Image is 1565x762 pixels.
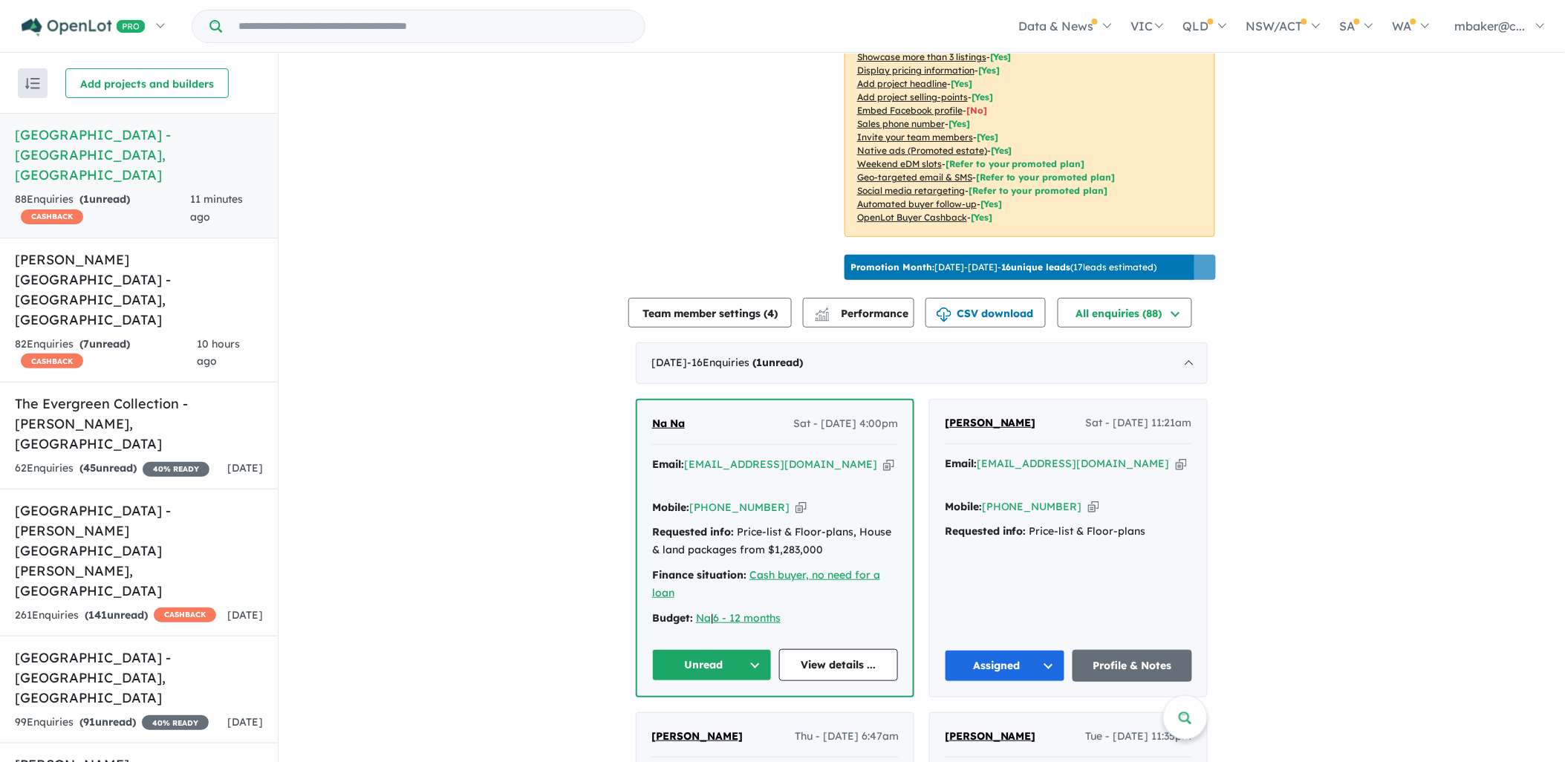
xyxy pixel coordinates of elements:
[15,336,198,371] div: 82 Enquir ies
[803,298,914,328] button: Performance
[79,192,130,206] strong: ( unread)
[652,525,734,538] strong: Requested info:
[21,209,83,224] span: CASHBACK
[652,415,685,433] a: Na Na
[857,91,968,102] u: Add project selling-points
[945,523,1192,541] div: Price-list & Floor-plans
[15,714,209,732] div: 99 Enquir ies
[925,298,1046,328] button: CSV download
[980,198,1002,209] span: [Yes]
[652,524,898,559] div: Price-list & Floor-plans, House & land packages from $1,283,000
[15,191,190,227] div: 88 Enquir ies
[652,501,689,514] strong: Mobile:
[971,212,992,223] span: [Yes]
[651,728,743,746] a: [PERSON_NAME]
[652,417,685,430] span: Na Na
[857,185,965,196] u: Social media retargeting
[65,68,229,98] button: Add projects and builders
[945,457,977,470] strong: Email:
[857,131,973,143] u: Invite your team members
[972,91,993,102] span: [ Yes ]
[1001,261,1071,273] b: 16 unique leads
[85,608,148,622] strong: ( unread)
[1455,19,1526,33] span: mbaker@c...
[779,649,899,681] a: View details ...
[628,298,792,328] button: Team member settings (4)
[190,192,243,224] span: 11 minutes ago
[857,65,975,76] u: Display pricing information
[15,607,216,625] div: 261 Enquir ies
[945,500,982,513] strong: Mobile:
[21,354,83,368] span: CASHBACK
[817,307,908,320] span: Performance
[850,261,1157,274] p: [DATE] - [DATE] - ( 17 leads estimated)
[22,18,146,36] img: Openlot PRO Logo White
[976,172,1116,183] span: [Refer to your promoted plan]
[689,501,790,514] a: [PHONE_NUMBER]
[857,212,967,223] u: OpenLot Buyer Cashback
[227,715,263,729] span: [DATE]
[15,394,263,454] h5: The Evergreen Collection - [PERSON_NAME] , [GEOGRAPHIC_DATA]
[225,10,642,42] input: Try estate name, suburb, builder or developer
[79,461,137,475] strong: ( unread)
[83,715,95,729] span: 91
[945,650,1065,682] button: Assigned
[815,312,830,322] img: bar-chart.svg
[713,611,781,625] a: 6 - 12 months
[15,501,263,601] h5: [GEOGRAPHIC_DATA] - [PERSON_NAME][GEOGRAPHIC_DATA][PERSON_NAME] , [GEOGRAPHIC_DATA]
[969,185,1108,196] span: [Refer to your promoted plan]
[636,342,1208,384] div: [DATE]
[945,414,1036,432] a: [PERSON_NAME]
[795,500,807,515] button: Copy
[1073,650,1193,682] a: Profile & Notes
[850,261,934,273] b: Promotion Month:
[1058,298,1192,328] button: All enquiries (88)
[79,715,136,729] strong: ( unread)
[857,172,972,183] u: Geo-targeted email & SMS
[816,307,829,316] img: line-chart.svg
[767,307,774,320] span: 4
[857,105,963,116] u: Embed Facebook profile
[15,648,263,708] h5: [GEOGRAPHIC_DATA] - [GEOGRAPHIC_DATA] , [GEOGRAPHIC_DATA]
[15,460,209,478] div: 62 Enquir ies
[651,729,743,743] span: [PERSON_NAME]
[83,192,89,206] span: 1
[652,457,684,471] strong: Email:
[684,457,877,471] a: [EMAIL_ADDRESS][DOMAIN_NAME]
[88,608,107,622] span: 141
[857,51,986,62] u: Showcase more than 3 listings
[652,649,772,681] button: Unread
[857,78,947,89] u: Add project headline
[945,524,1026,538] strong: Requested info:
[793,415,898,433] span: Sat - [DATE] 4:00pm
[687,356,803,369] span: - 16 Enquir ies
[1176,456,1187,472] button: Copy
[978,65,1000,76] span: [ Yes ]
[977,131,998,143] span: [ Yes ]
[15,125,263,185] h5: [GEOGRAPHIC_DATA] - [GEOGRAPHIC_DATA] , [GEOGRAPHIC_DATA]
[652,610,898,628] div: |
[1086,414,1192,432] span: Sat - [DATE] 11:21am
[945,416,1036,429] span: [PERSON_NAME]
[795,728,899,746] span: Thu - [DATE] 6:47am
[982,500,1082,513] a: [PHONE_NUMBER]
[945,728,1036,746] a: [PERSON_NAME]
[652,568,880,599] u: Cash buyer, no need for a loan
[937,307,951,322] img: download icon
[1086,728,1192,746] span: Tue - [DATE] 11:35pm
[15,250,263,330] h5: [PERSON_NAME][GEOGRAPHIC_DATA] - [GEOGRAPHIC_DATA] , [GEOGRAPHIC_DATA]
[951,78,972,89] span: [ Yes ]
[652,568,746,582] strong: Finance situation:
[966,105,987,116] span: [ No ]
[883,457,894,472] button: Copy
[696,611,711,625] a: Na
[756,356,762,369] span: 1
[857,158,942,169] u: Weekend eDM slots
[857,145,987,156] u: Native ads (Promoted estate)
[25,78,40,89] img: sort.svg
[154,608,216,622] span: CASHBACK
[949,118,970,129] span: [ Yes ]
[227,608,263,622] span: [DATE]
